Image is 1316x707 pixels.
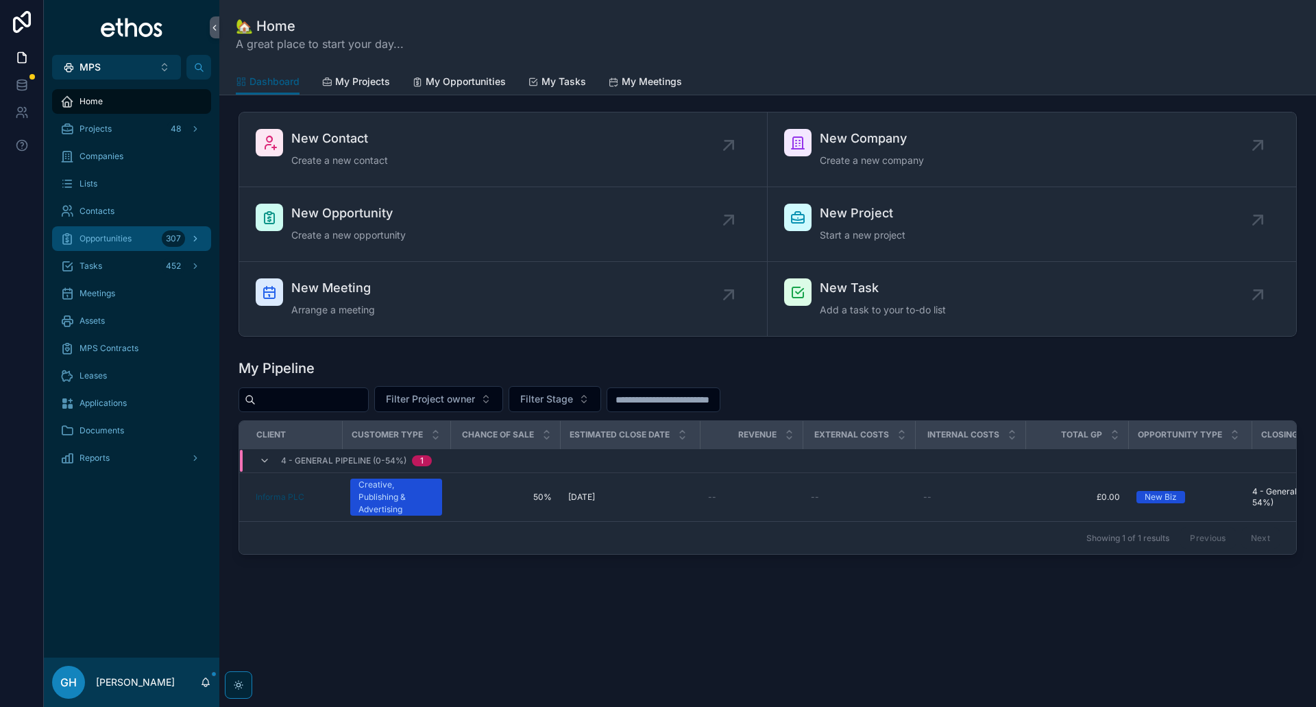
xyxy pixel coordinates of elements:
a: New MeetingArrange a meeting [239,262,768,336]
a: £0.00 [1034,492,1120,503]
span: Create a new opportunity [291,228,406,242]
span: MPS Contracts [80,343,138,354]
span: Start a new project [820,228,905,242]
button: Select Button [52,55,181,80]
span: Projects [80,123,112,134]
span: My Opportunities [426,75,506,88]
a: My Tasks [528,69,586,97]
span: Internal Costs [927,429,999,440]
a: Projects48 [52,117,211,141]
a: New CompanyCreate a new company [768,112,1296,187]
a: Contacts [52,199,211,224]
span: New Project [820,204,905,223]
span: MPS [80,60,101,74]
span: Tasks [80,261,102,272]
a: Informa PLC [256,492,304,503]
span: Filter Stage [520,392,573,406]
span: Revenue [738,429,777,440]
a: New OpportunityCreate a new opportunity [239,187,768,262]
span: External Costs [814,429,889,440]
a: 50% [459,492,552,503]
span: Companies [80,151,123,162]
a: -- [923,492,1017,503]
a: Tasks452 [52,254,211,278]
span: Total GP [1061,429,1102,440]
span: New Company [820,129,924,148]
span: -- [708,492,716,503]
span: My Meetings [622,75,682,88]
a: My Opportunities [412,69,506,97]
h1: 🏡 Home [236,16,404,36]
span: Add a task to your to-do list [820,303,946,317]
span: -- [811,492,819,503]
a: Lists [52,171,211,196]
span: Opportunities [80,233,132,244]
span: Contacts [80,206,114,217]
a: New ContactCreate a new contact [239,112,768,187]
span: Estimated close date [570,429,670,440]
span: My Tasks [541,75,586,88]
a: New Biz [1136,491,1243,503]
a: My Projects [321,69,390,97]
span: New Task [820,278,946,298]
span: Documents [80,425,124,436]
a: Dashboard [236,69,300,95]
a: Leases [52,363,211,388]
span: -- [923,492,931,503]
span: New Meeting [291,278,375,298]
span: [DATE] [568,492,595,503]
a: Assets [52,309,211,333]
img: App logo [100,16,164,38]
a: New TaskAdd a task to your to-do list [768,262,1296,336]
span: Assets [80,315,105,326]
span: Leases [80,370,107,381]
span: Create a new contact [291,154,388,167]
span: Reports [80,453,110,464]
div: 48 [167,121,185,137]
span: Client [256,429,286,440]
p: [PERSON_NAME] [96,675,175,689]
span: Dashboard [249,75,300,88]
a: MPS Contracts [52,336,211,361]
span: Filter Project owner [386,392,475,406]
span: Lists [80,178,97,189]
span: My Projects [335,75,390,88]
a: [DATE] [568,492,692,503]
a: Applications [52,391,211,416]
a: My Meetings [608,69,682,97]
a: Documents [52,418,211,443]
a: -- [708,492,794,503]
span: Showing 1 of 1 results [1086,533,1169,544]
span: Opportunity Type [1138,429,1222,440]
span: Create a new company [820,154,924,167]
div: New Biz [1145,491,1177,503]
span: 4 - General Pipeline (0-54%) [281,455,406,466]
span: Chance of sale [462,429,534,440]
a: Informa PLC [256,492,334,503]
h1: My Pipeline [239,359,315,378]
span: A great place to start your day... [236,36,404,52]
span: Home [80,96,103,107]
span: New Opportunity [291,204,406,223]
span: Meetings [80,288,115,299]
div: 452 [162,258,185,274]
div: scrollable content [44,80,219,488]
a: -- [811,492,907,503]
a: Companies [52,144,211,169]
a: New ProjectStart a new project [768,187,1296,262]
a: Reports [52,446,211,470]
span: New Contact [291,129,388,148]
button: Select Button [374,386,503,412]
span: GH [60,674,77,691]
div: 1 [420,455,424,466]
a: Opportunities307 [52,226,211,251]
div: 307 [162,230,185,247]
button: Select Button [509,386,601,412]
div: Creative, Publishing & Advertising [358,479,434,516]
span: Applications [80,398,127,409]
span: Customer Type [352,429,423,440]
span: Arrange a meeting [291,303,375,317]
